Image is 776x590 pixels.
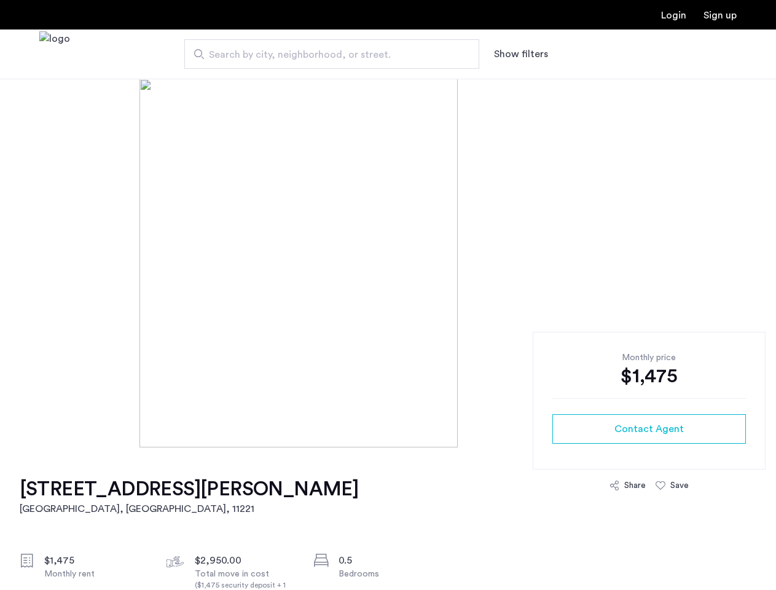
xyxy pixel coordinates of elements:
div: Monthly price [552,352,746,364]
img: logo [39,31,70,77]
button: button [552,414,746,444]
div: $2,950.00 [195,553,298,568]
a: Login [661,10,686,20]
input: Apartment Search [184,39,479,69]
h2: [GEOGRAPHIC_DATA], [GEOGRAPHIC_DATA] , 11221 [20,502,359,516]
div: Bedrooms [339,568,442,580]
img: [object%20Object] [139,79,636,447]
div: 0.5 [339,553,442,568]
span: Search by city, neighborhood, or street. [209,47,445,62]
span: Contact Agent [614,422,684,436]
a: Cazamio Logo [39,31,70,77]
div: $1,475 [44,553,147,568]
a: [STREET_ADDRESS][PERSON_NAME][GEOGRAPHIC_DATA], [GEOGRAPHIC_DATA], 11221 [20,477,359,516]
a: Registration [703,10,737,20]
button: Show or hide filters [494,47,548,61]
div: $1,475 [552,364,746,388]
div: Save [670,479,689,492]
h1: [STREET_ADDRESS][PERSON_NAME] [20,477,359,502]
div: Monthly rent [44,568,147,580]
div: Share [624,479,646,492]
